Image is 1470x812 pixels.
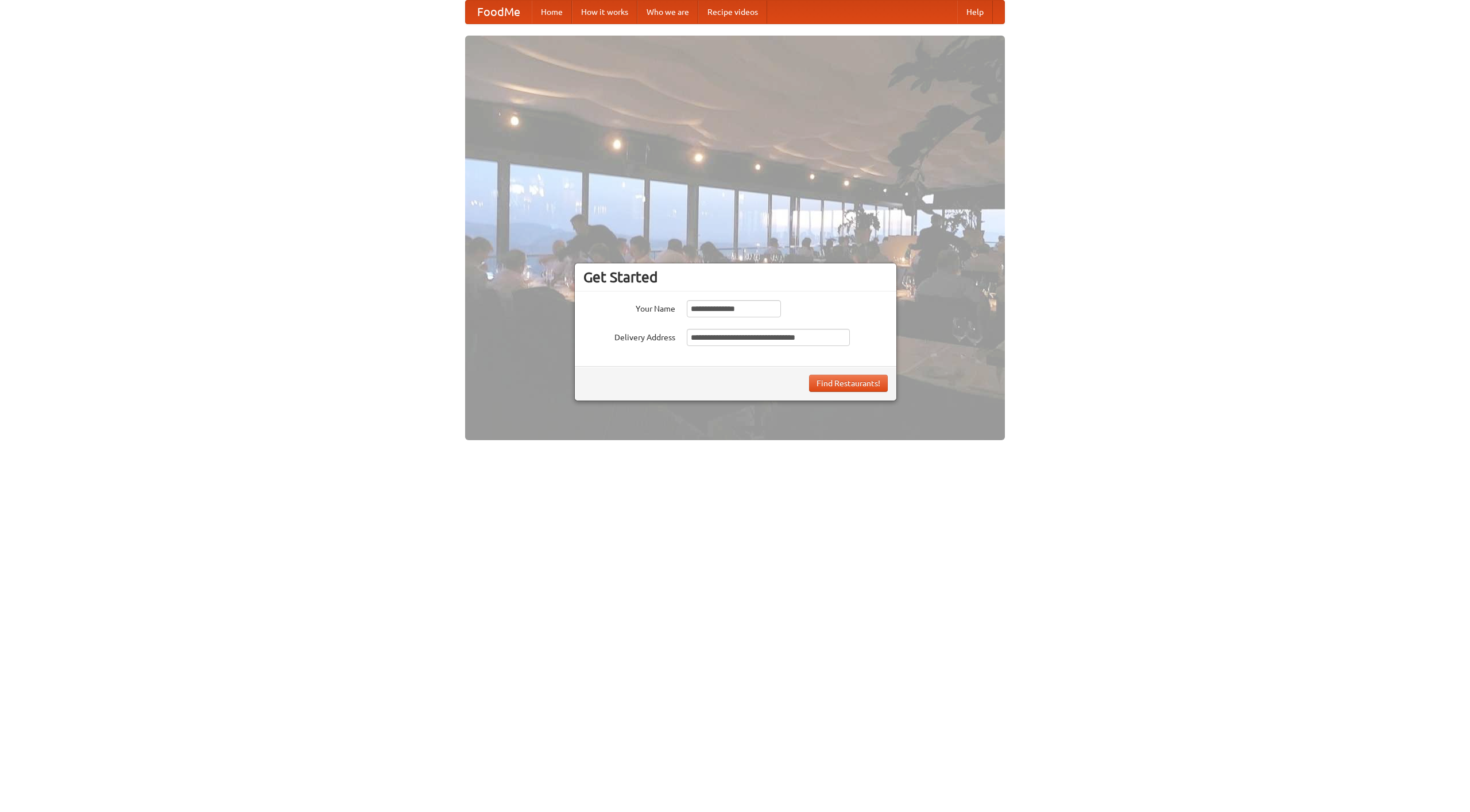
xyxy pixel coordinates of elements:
label: Your Name [583,300,675,314]
a: Home [532,1,572,24]
label: Delivery Address [583,329,675,343]
a: Help [957,1,993,24]
a: Who we are [637,1,698,24]
a: FoodMe [466,1,532,24]
a: How it works [572,1,637,24]
h3: Get Started [583,269,888,286]
a: Recipe videos [698,1,767,24]
button: Find Restaurants! [809,375,888,392]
